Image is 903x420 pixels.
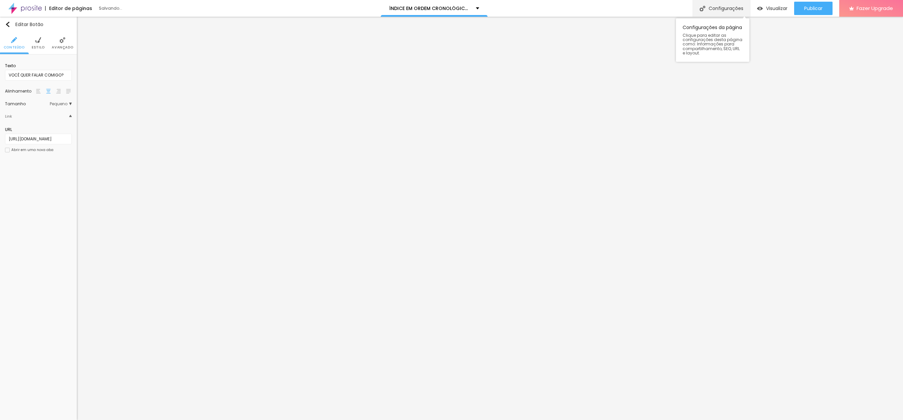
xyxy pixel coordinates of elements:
[35,37,41,43] img: Icone
[50,102,72,106] span: Pequeno
[66,89,71,94] img: paragraph-justified-align.svg
[5,63,72,69] div: Texto
[757,6,763,11] img: view-1.svg
[5,22,10,27] img: Icone
[36,89,41,94] img: paragraph-left-align.svg
[11,148,53,152] div: Abrir em uma nova aba
[5,89,35,93] div: Alinhamento
[5,102,50,106] div: Tamanho
[56,89,61,94] img: paragraph-right-align.svg
[5,113,12,120] div: Link
[857,5,893,11] span: Fazer Upgrade
[700,6,705,11] img: Icone
[389,6,471,11] p: ÍNDICE EM ORDEM CRONOLÓGICA DOS SONHOS
[766,6,787,11] span: Visualizar
[99,6,176,10] div: Salvando...
[46,89,51,94] img: paragraph-center-align.svg
[11,37,17,43] img: Icone
[52,46,73,49] span: Avançado
[804,6,823,11] span: Publicar
[77,17,903,420] iframe: Editor
[5,109,72,123] div: IconeLink
[683,33,743,55] span: Clique para editar as configurações desta página como: Informações para compartilhamento, SEO, UR...
[69,115,72,117] img: Icone
[4,46,25,49] span: Conteúdo
[45,6,92,11] div: Editor de páginas
[5,22,43,27] div: Editar Botão
[794,2,833,15] button: Publicar
[5,127,72,133] div: URL
[32,46,45,49] span: Estilo
[59,37,65,43] img: Icone
[750,2,794,15] button: Visualizar
[676,18,749,62] div: Configurações da página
